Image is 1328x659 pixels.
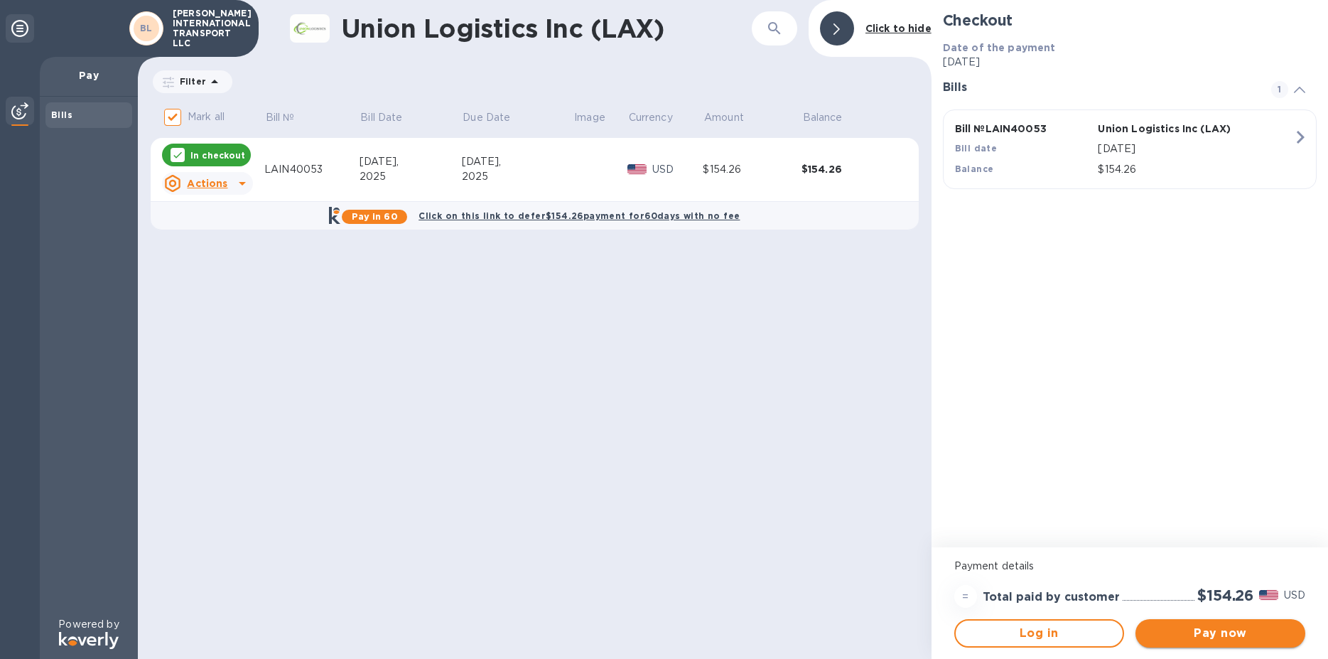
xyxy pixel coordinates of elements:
p: USD [1284,588,1305,603]
span: Bill № [266,110,313,125]
div: $154.26 [703,162,801,177]
span: Pay now [1147,625,1294,642]
span: 1 [1271,81,1288,98]
div: [DATE], [360,154,462,169]
b: Bills [51,109,72,120]
p: Mark all [188,109,225,124]
p: Pay [51,68,126,82]
span: Amount [704,110,762,125]
h2: $154.26 [1197,586,1253,604]
p: Payment details [954,559,1305,574]
img: USD [627,164,647,174]
span: Due Date [463,110,529,125]
b: Balance [955,164,994,174]
p: [DATE] [943,55,1317,70]
button: Log in [954,619,1124,648]
u: Actions [187,178,227,189]
b: Date of the payment [943,42,1056,53]
div: [DATE], [462,154,573,169]
p: Balance [803,110,843,125]
p: USD [652,162,703,177]
p: Union Logistics Inc (LAX) [1098,122,1236,136]
img: Logo [59,632,119,649]
p: [PERSON_NAME] INTERNATIONAL TRANSPORT LLC [173,9,244,48]
h2: Checkout [943,11,1317,29]
div: 2025 [462,169,573,184]
b: Click on this link to defer $154.26 payment for 60 days with no fee [419,210,740,221]
span: Bill Date [360,110,421,125]
div: = [954,585,977,608]
p: Bill № [266,110,295,125]
b: BL [140,23,153,33]
p: Amount [704,110,744,125]
b: Bill date [955,143,998,154]
h3: Bills [943,81,1254,95]
p: Currency [629,110,673,125]
button: Bill №LAIN40053Union Logistics Inc (LAX)Bill date[DATE]Balance$154.26 [943,109,1317,189]
p: Bill Date [360,110,402,125]
div: $154.26 [801,162,900,176]
h1: Union Logistics Inc (LAX) [341,14,752,43]
span: Log in [967,625,1111,642]
p: Image [574,110,605,125]
p: Powered by [58,617,119,632]
span: Balance [803,110,861,125]
p: Due Date [463,110,510,125]
div: LAIN40053 [264,162,360,177]
div: 2025 [360,169,462,184]
p: [DATE] [1098,141,1293,156]
b: Pay in 60 [352,211,398,222]
img: USD [1259,590,1278,600]
h3: Total paid by customer [983,591,1120,604]
b: Click to hide [865,23,932,34]
p: In checkout [190,149,245,161]
p: Bill № LAIN40053 [955,122,1093,136]
p: $154.26 [1098,162,1293,177]
p: Filter [174,75,206,87]
button: Pay now [1135,619,1305,648]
